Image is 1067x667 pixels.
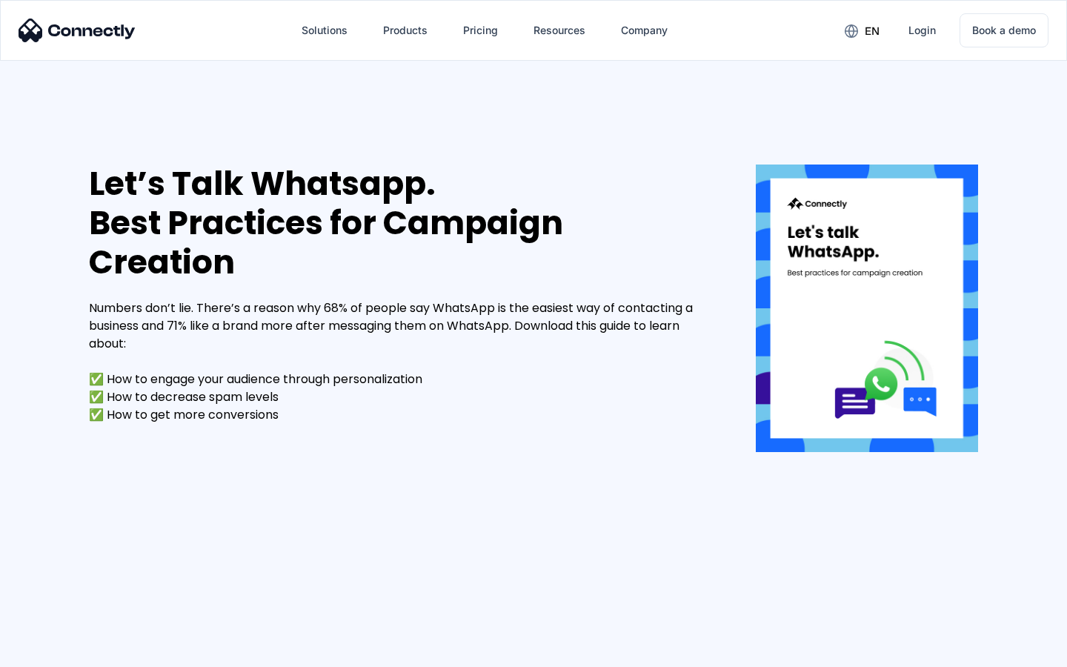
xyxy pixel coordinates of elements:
ul: Language list [30,641,89,662]
div: Let’s Talk Whatsapp. Best Practices for Campaign Creation [89,165,711,282]
a: Book a demo [960,13,1048,47]
div: Pricing [463,20,498,41]
div: en [865,21,880,42]
div: Products [383,20,428,41]
div: Company [621,20,668,41]
a: Pricing [451,13,510,48]
aside: Language selected: English [15,641,89,662]
div: Resources [533,20,585,41]
a: Login [897,13,948,48]
img: Connectly Logo [19,19,136,42]
div: Login [908,20,936,41]
div: Solutions [302,20,348,41]
div: Numbers don’t lie. There’s a reason why 68% of people say WhatsApp is the easiest way of contacti... [89,299,711,424]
